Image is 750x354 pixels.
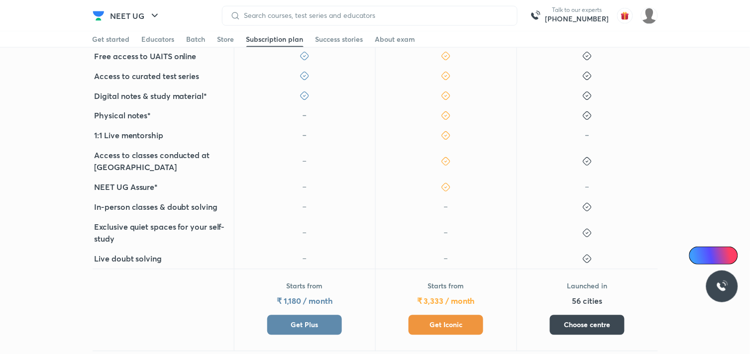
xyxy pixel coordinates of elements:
img: icon [300,182,310,192]
h5: 1:1 Live mentorship [95,130,163,142]
a: [PHONE_NUMBER] [545,14,609,24]
h5: NEET UG Assure* [95,181,158,193]
h5: Digital notes & study material* [95,90,208,102]
p: Starts from [286,281,322,291]
div: Success stories [316,34,363,44]
button: Get Iconic [409,315,483,335]
img: icon [300,202,310,212]
div: Educators [142,34,175,44]
img: icon [441,254,451,264]
span: Ai Doubts [706,252,732,260]
a: Store [217,31,234,47]
h5: Exclusive quiet spaces for your self-study [95,221,232,245]
button: Choose centre [550,315,625,335]
img: icon [300,228,310,238]
h5: Live doubt solving [95,253,162,265]
img: avatar [617,8,633,24]
img: icon [441,228,451,238]
p: Starts from [428,281,464,291]
a: Batch [187,31,206,47]
div: Get started [93,34,130,44]
img: icon [300,131,310,141]
img: icon [441,202,451,212]
a: About exam [375,31,416,47]
div: Batch [187,34,206,44]
h5: Access to classes conducted at [GEOGRAPHIC_DATA] [95,150,232,174]
img: icon [582,182,592,192]
a: Educators [142,31,175,47]
a: Get started [93,31,130,47]
h5: Physical notes* [95,110,151,122]
img: icon [300,254,310,264]
input: Search courses, test series and educators [240,11,509,19]
p: Talk to our experts [545,6,609,14]
a: Success stories [316,31,363,47]
div: Subscription plan [246,34,304,44]
span: Choose centre [564,320,611,330]
img: Icon [695,252,703,260]
button: Get Plus [267,315,342,335]
a: Subscription plan [246,31,304,47]
img: call-us [526,6,545,26]
span: Get Plus [291,320,319,330]
img: Company Logo [93,10,105,22]
h5: ₹ 3,333 / month [417,295,475,307]
h5: Access to curated test series [95,70,200,82]
h5: 56 cities [572,295,602,307]
img: icon [582,131,592,141]
img: icon [300,111,310,121]
img: shilakha [641,7,658,24]
a: Ai Doubts [689,247,738,265]
h5: Free access to UAITS online [95,50,197,62]
span: Get Iconic [429,320,462,330]
p: Launched in [567,281,608,291]
button: NEET UG [105,6,167,26]
img: icon [300,157,310,167]
img: ttu [716,280,728,292]
div: Store [217,34,234,44]
div: About exam [375,34,416,44]
h5: ₹ 1,180 / month [277,295,332,307]
h5: In-person classes & doubt solving [95,201,217,213]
